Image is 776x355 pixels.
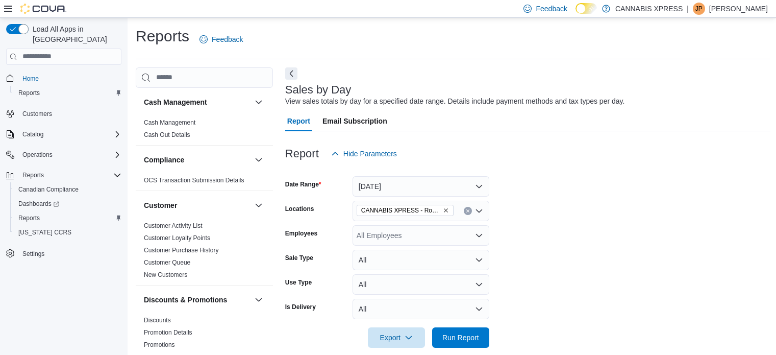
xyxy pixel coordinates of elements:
[136,220,273,285] div: Customer
[10,86,126,100] button: Reports
[475,207,483,215] button: Open list of options
[136,174,273,191] div: Compliance
[368,327,425,348] button: Export
[353,299,489,319] button: All
[144,131,190,138] a: Cash Out Details
[14,226,76,239] a: [US_STATE] CCRS
[709,3,768,15] p: [PERSON_NAME]
[253,199,265,211] button: Customer
[144,177,244,184] a: OCS Transaction Submission Details
[18,72,121,85] span: Home
[144,317,171,324] a: Discounts
[575,3,597,14] input: Dark Mode
[18,169,121,181] span: Reports
[144,341,175,348] a: Promotions
[18,169,48,181] button: Reports
[22,250,44,258] span: Settings
[144,119,195,127] span: Cash Management
[14,87,44,99] a: Reports
[361,205,441,216] span: CANNABIS XPRESS - Rogersville - (Rue Principale)
[536,4,567,14] span: Feedback
[2,246,126,261] button: Settings
[14,198,121,210] span: Dashboards
[285,205,314,213] label: Locations
[14,198,63,210] a: Dashboards
[285,148,319,160] h3: Report
[144,295,251,305] button: Discounts & Promotions
[136,26,189,46] h1: Reports
[615,3,683,15] p: CANNABIS XPRESS
[432,327,489,348] button: Run Report
[14,87,121,99] span: Reports
[144,200,177,210] h3: Customer
[6,67,121,288] nav: Complex example
[144,328,192,337] span: Promotion Details
[18,149,121,161] span: Operations
[144,271,187,278] a: New Customers
[144,200,251,210] button: Customer
[285,180,321,188] label: Date Range
[22,171,44,179] span: Reports
[14,183,83,196] a: Canadian Compliance
[18,107,121,120] span: Customers
[10,182,126,197] button: Canadian Compliance
[374,327,419,348] span: Export
[144,131,190,139] span: Cash Out Details
[144,234,210,242] span: Customer Loyalty Points
[144,316,171,324] span: Discounts
[353,176,489,197] button: [DATE]
[285,229,317,238] label: Employees
[18,185,79,194] span: Canadian Compliance
[144,97,251,107] button: Cash Management
[14,212,44,224] a: Reports
[18,228,71,236] span: [US_STATE] CCRS
[29,24,121,44] span: Load All Apps in [GEOGRAPHIC_DATA]
[285,303,316,311] label: Is Delivery
[14,226,121,239] span: Washington CCRS
[10,225,126,240] button: [US_STATE] CCRS
[18,128,47,140] button: Catalog
[18,247,121,259] span: Settings
[464,207,472,215] button: Clear input
[144,97,207,107] h3: Cash Management
[144,155,184,165] h3: Compliance
[353,274,489,295] button: All
[144,234,210,242] a: Customer Loyalty Points
[285,84,352,96] h3: Sales by Day
[144,222,203,230] span: Customer Activity List
[285,278,312,287] label: Use Type
[285,96,625,107] div: View sales totals by day for a specified date range. Details include payment methods and tax type...
[144,155,251,165] button: Compliance
[285,254,313,262] label: Sale Type
[353,250,489,270] button: All
[22,130,43,138] span: Catalog
[18,200,59,208] span: Dashboards
[195,29,247,50] a: Feedback
[144,222,203,229] a: Customer Activity List
[144,119,195,126] a: Cash Management
[22,110,52,118] span: Customers
[287,111,310,131] span: Report
[18,108,56,120] a: Customers
[20,4,66,14] img: Cova
[475,231,483,240] button: Open list of options
[285,67,297,80] button: Next
[18,214,40,222] span: Reports
[253,96,265,108] button: Cash Management
[2,127,126,141] button: Catalog
[14,183,121,196] span: Canadian Compliance
[144,271,187,279] span: New Customers
[695,3,703,15] span: JP
[687,3,689,15] p: |
[327,144,401,164] button: Hide Parameters
[144,258,190,267] span: Customer Queue
[144,329,192,336] a: Promotion Details
[2,148,126,162] button: Operations
[10,197,126,211] a: Dashboards
[144,247,219,254] a: Customer Purchase History
[144,259,190,266] a: Customer Queue
[14,212,121,224] span: Reports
